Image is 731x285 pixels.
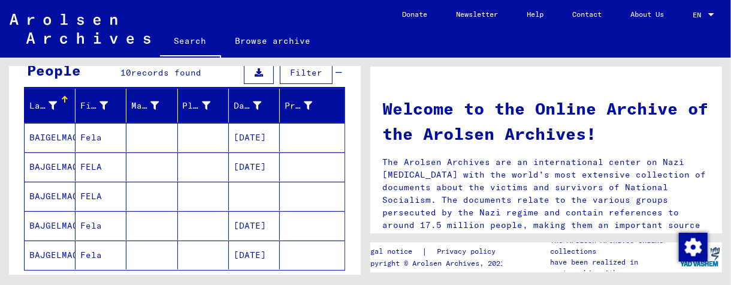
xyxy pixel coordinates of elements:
[131,67,201,78] span: records found
[280,61,333,84] button: Filter
[25,123,75,152] mat-cell: BAIGELMACHER
[25,89,75,122] mat-header-cell: Last Name
[229,211,280,240] mat-cell: [DATE]
[29,100,57,112] div: Last Name
[29,96,75,115] div: Last Name
[75,182,126,211] mat-cell: FELA
[131,96,177,115] div: Maiden Name
[551,257,678,278] p: have been realized in partnership with
[131,100,159,112] div: Maiden Name
[678,232,707,261] div: Zustimmung ändern
[10,14,150,44] img: Arolsen_neg.svg
[80,96,126,115] div: First Name
[75,152,126,181] mat-cell: FELA
[234,100,261,112] div: Date of Birth
[75,241,126,269] mat-cell: Fela
[290,67,322,78] span: Filter
[120,67,131,78] span: 10
[229,152,280,181] mat-cell: [DATE]
[75,211,126,240] mat-cell: Fela
[285,96,330,115] div: Prisoner #
[80,100,108,112] div: First Name
[126,89,177,122] mat-header-cell: Maiden Name
[427,245,510,258] a: Privacy policy
[25,152,75,181] mat-cell: BAJGELMACHER
[183,100,210,112] div: Place of Birth
[362,245,510,258] div: |
[160,26,221,58] a: Search
[362,258,510,269] p: Copyright © Arolsen Archives, 2021
[679,233,708,262] img: Zustimmung ändern
[382,156,710,244] p: The Arolsen Archives are an international center on Nazi [MEDICAL_DATA] with the world’s most ext...
[382,96,710,146] h1: Welcome to the Online Archive of the Arolsen Archives!
[25,211,75,240] mat-cell: BAJGELMACHER
[75,123,126,152] mat-cell: Fela
[25,182,75,211] mat-cell: BAJGELMACHER
[362,245,422,258] a: Legal notice
[229,123,280,152] mat-cell: [DATE]
[25,241,75,269] mat-cell: BAJGELMACHER
[27,59,81,81] div: People
[183,96,228,115] div: Place of Birth
[229,89,280,122] mat-header-cell: Date of Birth
[234,96,279,115] div: Date of Birth
[75,89,126,122] mat-header-cell: First Name
[551,235,678,257] p: The Arolsen Archives online collections
[693,10,701,19] mat-select-trigger: EN
[285,100,312,112] div: Prisoner #
[280,89,345,122] mat-header-cell: Prisoner #
[178,89,229,122] mat-header-cell: Place of Birth
[221,26,325,55] a: Browse archive
[229,241,280,269] mat-cell: [DATE]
